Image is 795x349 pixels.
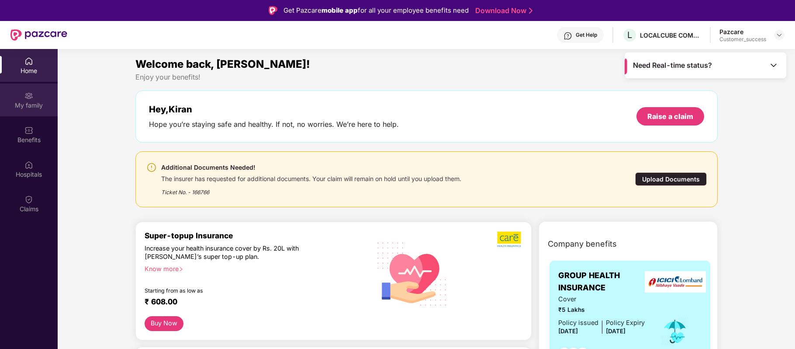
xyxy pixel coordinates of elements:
span: Welcome back, [PERSON_NAME]! [135,58,310,70]
span: Need Real-time status? [633,61,712,70]
img: svg+xml;base64,PHN2ZyBpZD0iSG9zcGl0YWxzIiB4bWxucz0iaHR0cDovL3d3dy53My5vcmcvMjAwMC9zdmciIHdpZHRoPS... [24,161,33,169]
div: Additional Documents Needed! [161,162,461,173]
div: Hope you’re staying safe and healthy. If not, no worries. We’re here to help. [149,120,399,129]
span: right [179,267,183,272]
button: Buy Now [145,316,184,331]
span: Company benefits [548,238,617,250]
div: Increase your health insurance cover by Rs. 20L with [PERSON_NAME]’s super top-up plan. [145,244,327,261]
div: Super-topup Insurance [145,231,365,240]
img: svg+xml;base64,PHN2ZyB4bWxucz0iaHR0cDovL3d3dy53My5vcmcvMjAwMC9zdmciIHhtbG5zOnhsaW5rPSJodHRwOi8vd3... [370,231,454,316]
div: Ticket No. - 166766 [161,183,461,196]
img: svg+xml;base64,PHN2ZyB3aWR0aD0iMjAiIGhlaWdodD0iMjAiIHZpZXdCb3g9IjAgMCAyMCAyMCIgZmlsbD0ibm9uZSIgeG... [24,91,33,100]
a: Download Now [475,6,530,15]
img: New Pazcare Logo [10,29,67,41]
span: [DATE] [606,328,626,335]
span: Cover [558,294,645,304]
img: b5dec4f62d2307b9de63beb79f102df3.png [497,231,522,248]
img: svg+xml;base64,PHN2ZyBpZD0iQ2xhaW0iIHhtbG5zPSJodHRwOi8vd3d3LnczLm9yZy8yMDAwL3N2ZyIgd2lkdGg9IjIwIi... [24,195,33,204]
img: Stroke [529,6,532,15]
div: Hey, Kiran [149,104,399,115]
strong: mobile app [321,6,358,14]
div: Policy issued [558,318,598,328]
div: Customer_success [719,36,766,43]
div: LOCALCUBE COMMERCE PRIVATE LIMITED [640,31,701,39]
div: Upload Documents [635,172,707,186]
div: Pazcare [719,28,766,36]
div: Get Help [576,31,597,38]
div: Get Pazcare for all your employee benefits need [283,5,469,16]
img: svg+xml;base64,PHN2ZyBpZD0iSGVscC0zMngzMiIgeG1sbnM9Imh0dHA6Ly93d3cudzMub3JnLzIwMDAvc3ZnIiB3aWR0aD... [563,31,572,40]
div: Enjoy your benefits! [135,73,718,82]
span: GROUP HEALTH INSURANCE [558,269,649,294]
span: [DATE] [558,328,578,335]
span: L [627,30,632,40]
span: ₹5 Lakhs [558,305,645,314]
div: Know more [145,265,360,271]
img: svg+xml;base64,PHN2ZyBpZD0iV2FybmluZ18tXzI0eDI0IiBkYXRhLW5hbWU9Ildhcm5pbmcgLSAyNHgyNCIgeG1sbnM9Im... [146,162,157,173]
img: svg+xml;base64,PHN2ZyBpZD0iSG9tZSIgeG1sbnM9Imh0dHA6Ly93d3cudzMub3JnLzIwMDAvc3ZnIiB3aWR0aD0iMjAiIG... [24,57,33,66]
div: Policy Expiry [606,318,645,328]
img: Logo [269,6,277,15]
img: icon [661,317,689,346]
div: The insurer has requested for additional documents. Your claim will remain on hold until you uplo... [161,173,461,183]
div: Raise a claim [647,112,693,121]
div: ₹ 608.00 [145,297,356,307]
div: Starting from as low as [145,287,328,293]
img: Toggle Icon [769,61,778,70]
img: svg+xml;base64,PHN2ZyBpZD0iQmVuZWZpdHMiIHhtbG5zPSJodHRwOi8vd3d3LnczLm9yZy8yMDAwL3N2ZyIgd2lkdGg9Ij... [24,126,33,135]
img: insurerLogo [645,271,706,293]
img: svg+xml;base64,PHN2ZyBpZD0iRHJvcGRvd24tMzJ4MzIiIHhtbG5zPSJodHRwOi8vd3d3LnczLm9yZy8yMDAwL3N2ZyIgd2... [776,31,783,38]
